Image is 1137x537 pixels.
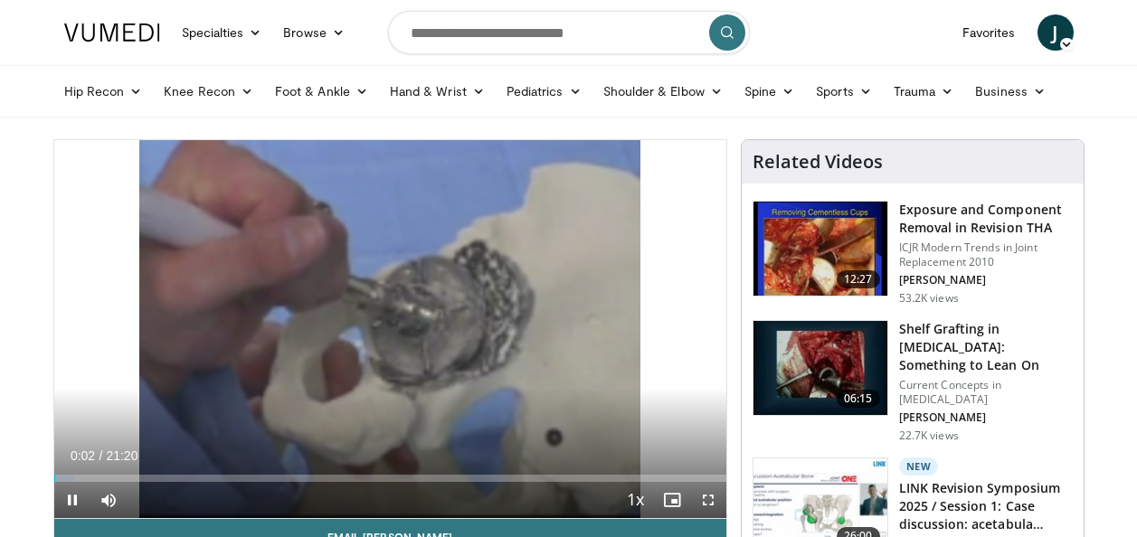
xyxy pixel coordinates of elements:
span: 06:15 [837,390,880,408]
span: / [99,448,103,463]
span: 0:02 [71,448,95,463]
button: Mute [90,482,127,518]
button: Pause [54,482,90,518]
a: Browse [272,14,355,51]
a: Hip Recon [53,73,154,109]
a: Knee Recon [153,73,264,109]
p: New [899,457,939,476]
button: Fullscreen [690,482,726,518]
a: Trauma [883,73,965,109]
img: VuMedi Logo [64,24,160,42]
span: 12:27 [837,270,880,288]
a: Hand & Wrist [379,73,496,109]
a: Favorites [952,14,1027,51]
a: Spine [734,73,805,109]
p: [PERSON_NAME] [899,273,1073,287]
p: [PERSON_NAME] [899,410,1073,425]
a: Specialties [171,14,273,51]
a: 06:15 Shelf Grafting in [MEDICAL_DATA]: Something to Lean On Current Concepts in [MEDICAL_DATA] [... [753,320,1073,443]
h3: Exposure and Component Removal in Revision THA [899,201,1073,237]
a: 12:27 Exposure and Component Removal in Revision THA ICJR Modern Trends in Joint Replacement 2010... [753,201,1073,306]
input: Search topics, interventions [388,11,750,54]
video-js: Video Player [54,140,726,519]
h3: LINK Revision Symposium 2025 / Session 1: Case discussion: acetabula… [899,479,1073,533]
span: 21:20 [106,448,137,463]
p: ICJR Modern Trends in Joint Replacement 2010 [899,240,1073,269]
a: J [1038,14,1074,51]
p: 22.7K views [899,429,959,443]
h4: Related Videos [753,151,883,173]
img: 6a56c852-449d-4c3f-843a-e2e05107bc3e.150x105_q85_crop-smart_upscale.jpg [753,321,887,415]
a: Sports [805,73,883,109]
img: 297848_0003_1.png.150x105_q85_crop-smart_upscale.jpg [753,202,887,296]
a: Foot & Ankle [264,73,379,109]
h3: Shelf Grafting in [MEDICAL_DATA]: Something to Lean On [899,320,1073,374]
a: Business [964,73,1056,109]
a: Shoulder & Elbow [592,73,734,109]
p: 53.2K views [899,291,959,306]
button: Playback Rate [618,482,654,518]
p: Current Concepts in [MEDICAL_DATA] [899,378,1073,407]
a: Pediatrics [496,73,592,109]
div: Progress Bar [54,475,726,482]
button: Enable picture-in-picture mode [654,482,690,518]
